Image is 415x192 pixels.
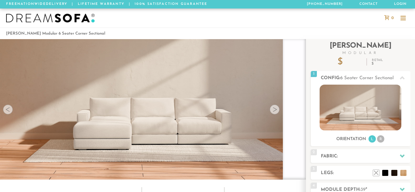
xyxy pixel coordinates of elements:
li: R [377,135,384,143]
h2: Fabric: [321,153,410,160]
span: 4 [311,183,317,189]
h2: Legs: [321,170,410,177]
span: 1 [311,71,317,77]
h2: Config: [321,75,410,82]
span: 0 [390,16,394,20]
li: [PERSON_NAME] Modular 6 Seater Corner Sectional [6,29,105,38]
span: Modular [311,51,410,55]
p: Retail [372,59,383,66]
span: | [129,2,130,6]
img: DreamSofa - Inspired By Life, Designed By You [6,14,95,23]
span: 39 [361,187,365,192]
em: $ [372,62,383,66]
p: $ [338,58,362,67]
h3: Orientation [336,136,366,142]
h2: [PERSON_NAME] [311,42,410,55]
span: 6 Seater Corner Sectional [340,76,394,80]
span: | [72,2,73,6]
em: Nationwide [17,2,46,6]
a: 0 [381,15,397,21]
li: L [369,135,376,143]
img: landon-sofa-no_legs-no_pillows-1.jpg [320,85,401,130]
span: 3 [311,166,317,172]
span: 2 [311,149,317,155]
